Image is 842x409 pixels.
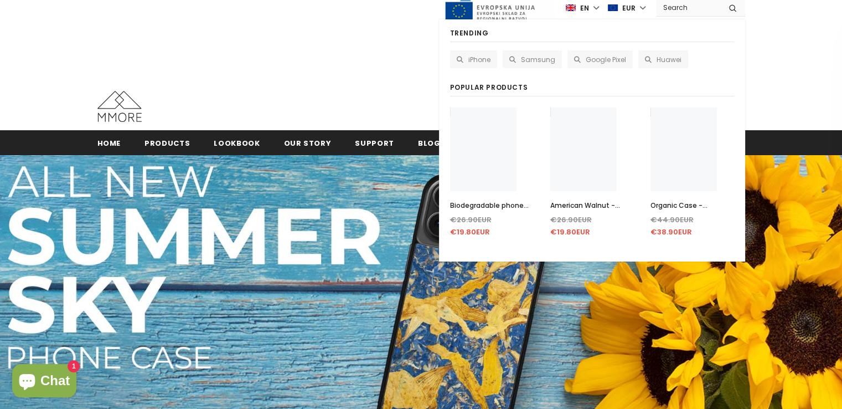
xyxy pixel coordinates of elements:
[355,130,394,155] a: support
[450,28,489,38] span: Trending
[468,55,490,64] span: iPhone
[97,138,121,149] span: Home
[9,364,80,400] inbox-online-store-chat: Shopify online store chat
[657,55,681,64] span: Huawei
[144,138,190,149] span: Products
[521,55,555,64] span: Samsung
[444,3,555,12] a: Javni Razpis
[650,227,692,237] span: €38.90EUR
[650,200,734,212] a: Organic Case - Lavender
[450,201,529,222] span: Biodegradable phone case - Black
[650,201,707,222] span: Organic Case - Lavender
[355,138,394,149] span: support
[650,214,694,225] span: €44.90EUR
[680,111,745,120] a: Create an account
[550,201,620,222] span: American Walnut - LIMITED EDITION
[550,200,634,212] a: American Walnut - LIMITED EDITION
[144,130,190,155] a: Products
[214,138,260,149] span: Lookbook
[97,91,142,122] img: MMORE Cases
[503,50,562,68] a: Samsung
[450,200,534,212] a: Biodegradable phone case - Black
[284,130,332,155] a: Our Story
[418,138,441,149] span: Blog
[450,227,490,237] span: €19.80EUR
[450,50,497,68] a: iPhone
[97,130,121,155] a: Home
[450,214,492,225] span: €26.90EUR
[284,138,332,149] span: Our Story
[622,3,636,14] span: EUR
[214,130,260,155] a: Lookbook
[418,130,441,155] a: Blog
[567,50,633,68] a: Google Pixel
[586,55,626,64] span: Google Pixel
[550,214,592,225] span: €26.90EUR
[566,3,576,13] img: i-lang-1.png
[450,83,528,92] span: Popular Products
[580,3,589,14] span: en
[550,227,590,237] span: €19.80EUR
[638,50,688,68] a: Huawei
